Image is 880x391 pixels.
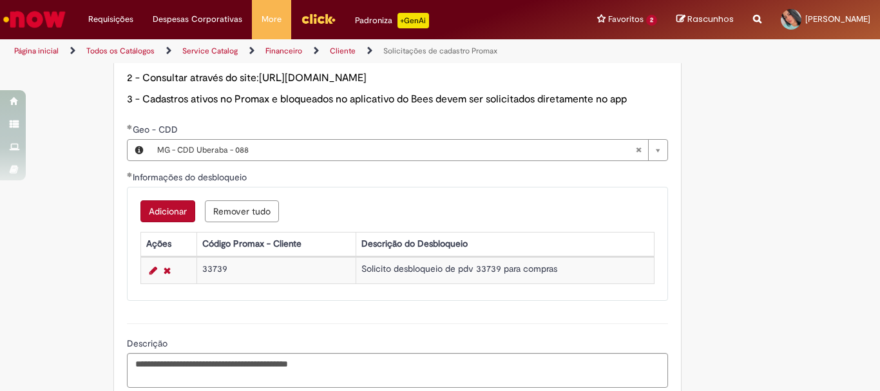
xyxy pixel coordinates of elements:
[10,39,577,63] ul: Trilhas de página
[133,171,249,183] span: Informações do desbloqueio
[383,46,497,56] a: Solicitações de cadastro Promax
[128,140,151,160] button: Geo - CDD, Visualizar este registro MG - CDD Uberaba - 088
[330,46,356,56] a: Cliente
[301,9,336,28] img: click_logo_yellow_360x200.png
[205,200,279,222] button: Remove all rows for Informações do desbloqueio
[157,140,635,160] span: MG - CDD Uberaba - 088
[127,353,668,388] textarea: Descrição
[646,15,657,26] span: 2
[127,93,627,106] span: 3 - Cadastros ativos no Promax e bloqueados no aplicativo do Bees devem ser solicitados diretamen...
[14,46,59,56] a: Página inicial
[88,13,133,26] span: Requisições
[629,140,648,160] abbr: Limpar campo Geo - CDD
[259,72,367,84] a: [URL][DOMAIN_NAME]
[140,232,196,256] th: Ações
[153,13,242,26] span: Despesas Corporativas
[127,338,170,349] span: Descrição
[133,124,180,135] span: Geo - CDD
[397,13,429,28] p: +GenAi
[196,257,356,283] td: 33739
[355,13,429,28] div: Padroniza
[182,46,238,56] a: Service Catalog
[676,14,734,26] a: Rascunhos
[127,124,133,129] span: Obrigatório Preenchido
[805,14,870,24] span: [PERSON_NAME]
[196,232,356,256] th: Código Promax - Cliente
[687,13,734,25] span: Rascunhos
[127,172,133,177] span: Obrigatório Preenchido
[160,263,174,278] a: Remover linha 1
[262,13,282,26] span: More
[151,140,667,160] a: MG - CDD Uberaba - 088Limpar campo Geo - CDD
[146,263,160,278] a: Editar Linha 1
[356,232,654,256] th: Descrição do Desbloqueio
[86,46,155,56] a: Todos os Catálogos
[356,257,654,283] td: Solicito desbloqueio de pdv 33739 para compras
[127,72,367,84] span: 2 - Consultar através do site:
[608,13,644,26] span: Favoritos
[265,46,302,56] a: Financeiro
[1,6,68,32] img: ServiceNow
[140,200,195,222] button: Add a row for Informações do desbloqueio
